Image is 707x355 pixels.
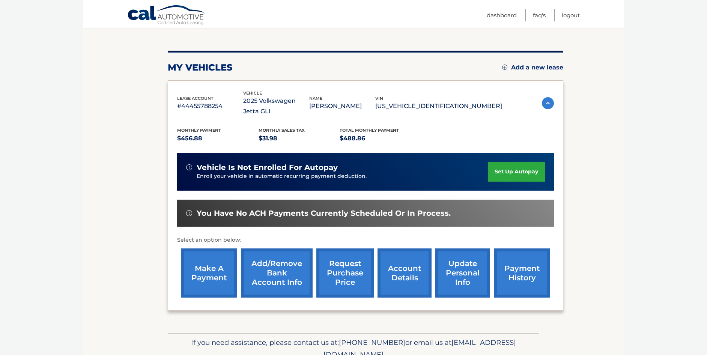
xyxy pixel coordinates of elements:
p: Select an option below: [177,236,554,245]
a: request purchase price [316,248,374,298]
span: You have no ACH payments currently scheduled or in process. [197,209,451,218]
span: Monthly Payment [177,128,221,133]
img: alert-white.svg [186,210,192,216]
p: $488.86 [340,133,421,144]
a: Add/Remove bank account info [241,248,313,298]
p: $456.88 [177,133,259,144]
p: Enroll your vehicle in automatic recurring payment deduction. [197,172,488,181]
a: Dashboard [487,9,517,21]
p: [PERSON_NAME] [309,101,375,111]
span: name [309,96,322,101]
img: add.svg [502,65,507,70]
span: Monthly sales Tax [259,128,305,133]
p: $31.98 [259,133,340,144]
a: FAQ's [533,9,546,21]
span: vehicle is not enrolled for autopay [197,163,338,172]
span: lease account [177,96,214,101]
a: set up autopay [488,162,545,182]
span: vehicle [243,90,262,96]
a: update personal info [435,248,490,298]
span: Total Monthly Payment [340,128,399,133]
a: Cal Automotive [127,5,206,27]
span: vin [375,96,383,101]
a: make a payment [181,248,237,298]
p: #44455788254 [177,101,243,111]
img: alert-white.svg [186,164,192,170]
h2: my vehicles [168,62,233,73]
a: payment history [494,248,550,298]
p: [US_VEHICLE_IDENTIFICATION_NUMBER] [375,101,502,111]
a: Add a new lease [502,64,563,71]
img: accordion-active.svg [542,97,554,109]
a: account details [378,248,432,298]
span: [PHONE_NUMBER] [339,338,405,347]
a: Logout [562,9,580,21]
p: 2025 Volkswagen Jetta GLI [243,96,309,117]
